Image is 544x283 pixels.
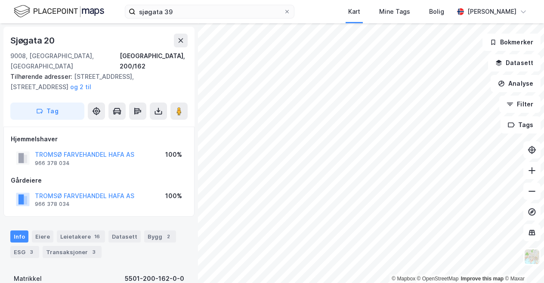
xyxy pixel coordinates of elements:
span: Tilhørende adresser: [10,73,74,80]
button: Datasett [488,54,541,72]
div: ESG [10,246,39,258]
div: Hjemmelshaver [11,134,187,144]
div: Eiere [32,230,53,243]
div: Sjøgata 20 [10,34,56,47]
a: Improve this map [461,276,504,282]
a: Mapbox [392,276,415,282]
input: Søk på adresse, matrikkel, gårdeiere, leietakere eller personer [136,5,284,18]
div: Mine Tags [379,6,410,17]
div: 966 378 034 [35,160,70,167]
div: Bygg [144,230,176,243]
button: Tag [10,103,84,120]
div: 3 [27,248,36,256]
div: [GEOGRAPHIC_DATA], 200/162 [120,51,188,72]
div: 16 [93,232,102,241]
button: Filter [499,96,541,113]
div: Info [10,230,28,243]
a: OpenStreetMap [417,276,459,282]
div: Kart [348,6,360,17]
div: [STREET_ADDRESS], [STREET_ADDRESS] [10,72,181,92]
div: 9008, [GEOGRAPHIC_DATA], [GEOGRAPHIC_DATA] [10,51,120,72]
button: Tags [501,116,541,134]
div: Leietakere [57,230,105,243]
button: Analyse [491,75,541,92]
iframe: Chat Widget [501,242,544,283]
div: 3 [90,248,98,256]
div: Gårdeiere [11,175,187,186]
button: Bokmerker [482,34,541,51]
div: 100% [165,191,182,201]
div: 966 378 034 [35,201,70,208]
div: Bolig [429,6,444,17]
div: [PERSON_NAME] [467,6,516,17]
div: Datasett [108,230,141,243]
div: Transaksjoner [43,246,102,258]
div: 100% [165,149,182,160]
img: logo.f888ab2527a4732fd821a326f86c7f29.svg [14,4,104,19]
div: 2 [164,232,173,241]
